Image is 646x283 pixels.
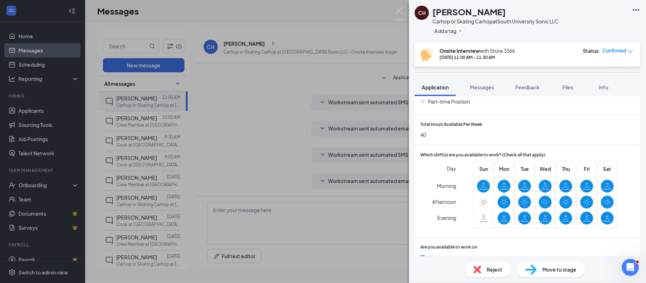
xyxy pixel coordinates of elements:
[447,165,456,172] span: Day
[422,84,449,90] span: Application
[420,152,545,159] span: Which shift(s) are you available to work? (Check all that apply)
[458,29,462,33] svg: Plus
[428,254,453,261] span: Weekends
[628,49,633,54] span: down
[432,18,558,25] div: Carhop or Skating Carhop at South University Sonic LLC
[428,98,470,105] span: Part-time Position
[440,48,480,54] b: Onsite Interview
[602,47,626,54] span: Confirmed
[622,259,639,276] iframe: Intercom live chat
[432,195,456,208] span: Afternoon
[542,266,576,273] span: Move to stage
[601,165,614,173] span: Sat
[498,165,510,173] span: Mon
[437,211,456,224] span: Evening
[420,244,477,251] span: Are you available to work on
[418,9,426,16] div: CH
[518,165,531,173] span: Tue
[420,131,635,139] span: 40
[432,27,464,34] button: PlusAdd a tag
[632,6,640,14] svg: Ellipses
[440,47,515,54] div: with Store 3366
[437,179,456,192] span: Morning
[487,266,502,273] span: Reject
[580,165,593,173] span: Fri
[420,121,482,128] span: Total Hours Available Per Week
[539,165,552,173] span: Wed
[470,84,494,90] span: Messages
[515,84,540,90] span: Feedback
[440,54,515,60] div: [DATE] 11:00 AM - 11:30 AM
[559,165,572,173] span: Thu
[583,47,600,54] div: Status :
[432,6,506,18] h1: [PERSON_NAME]
[563,84,573,90] span: Files
[599,84,608,90] span: Info
[477,165,490,173] span: Sun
